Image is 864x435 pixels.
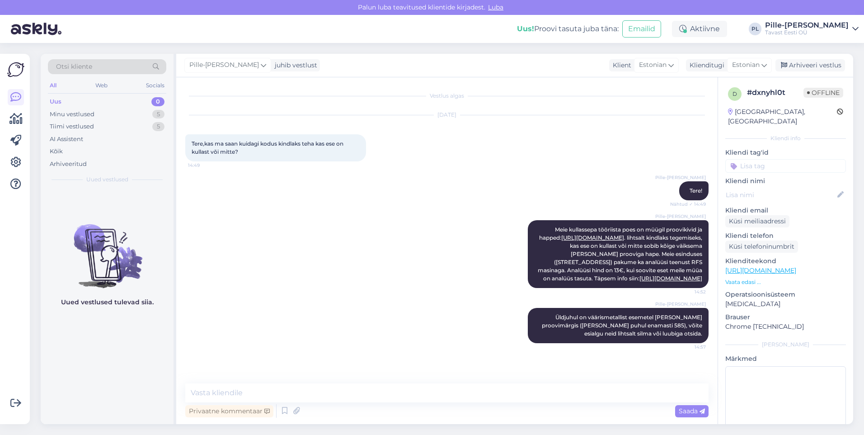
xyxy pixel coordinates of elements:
[188,162,222,169] span: 14:49
[86,175,128,184] span: Uued vestlused
[725,299,846,309] p: [MEDICAL_DATA]
[655,213,706,220] span: Pille-[PERSON_NAME]
[726,190,836,200] input: Lisa nimi
[725,134,846,142] div: Kliendi info
[61,298,154,307] p: Uued vestlused tulevad siia.
[542,314,704,337] span: Üldjuhul on väärismetallist esemetel [PERSON_NAME] proovimärgis ([PERSON_NAME] puhul enamasti 585...
[41,208,174,289] img: No chats
[725,148,846,157] p: Kliendi tag'id
[725,256,846,266] p: Klienditeekond
[655,301,706,307] span: Pille-[PERSON_NAME]
[679,407,705,415] span: Saada
[152,122,164,131] div: 5
[152,110,164,119] div: 5
[151,97,164,106] div: 0
[725,215,789,227] div: Küsi meiliaadressi
[765,29,849,36] div: Tavast Eesti OÜ
[728,107,837,126] div: [GEOGRAPHIC_DATA], [GEOGRAPHIC_DATA]
[747,87,803,98] div: # dxnyhl0t
[50,160,87,169] div: Arhiveeritud
[50,122,94,131] div: Tiimi vestlused
[725,354,846,364] p: Märkmed
[7,61,24,78] img: Askly Logo
[56,62,92,71] span: Otsi kliente
[50,110,94,119] div: Minu vestlused
[803,88,843,98] span: Offline
[732,60,760,70] span: Estonian
[50,135,83,144] div: AI Assistent
[639,275,702,282] a: [URL][DOMAIN_NAME]
[749,23,761,35] div: PL
[672,288,706,295] span: 14:52
[517,24,534,33] b: Uus!
[725,206,846,215] p: Kliendi email
[725,159,846,173] input: Lisa tag
[725,176,846,186] p: Kliendi nimi
[670,201,706,208] span: Nähtud ✓ 14:49
[672,344,706,350] span: 14:57
[517,24,619,34] div: Proovi tasuta juba täna:
[144,80,166,91] div: Socials
[185,405,273,417] div: Privaatne kommentaar
[655,174,706,181] span: Pille-[PERSON_NAME]
[686,61,724,70] div: Klienditugi
[725,322,846,331] p: Chrome [TECHNICAL_ID]
[765,22,859,36] a: Pille-[PERSON_NAME]Tavast Eesti OÜ
[733,90,737,97] span: d
[775,59,845,71] div: Arhiveeri vestlus
[622,20,661,38] button: Emailid
[690,187,702,194] span: Tere!
[485,3,506,11] span: Luba
[725,312,846,322] p: Brauser
[725,266,796,274] a: [URL][DOMAIN_NAME]
[725,231,846,241] p: Kliendi telefon
[725,241,798,253] div: Küsi telefoninumbrit
[185,111,709,119] div: [DATE]
[672,21,727,37] div: Aktiivne
[561,234,624,241] a: [URL][DOMAIN_NAME]
[725,340,846,349] div: [PERSON_NAME]
[50,97,61,106] div: Uus
[765,22,849,29] div: Pille-[PERSON_NAME]
[725,290,846,299] p: Operatsioonisüsteem
[189,60,259,70] span: Pille-[PERSON_NAME]
[639,60,667,70] span: Estonian
[271,61,317,70] div: juhib vestlust
[725,278,846,286] p: Vaata edasi ...
[50,147,63,156] div: Kõik
[94,80,109,91] div: Web
[192,140,345,155] span: Tere,kas ma saan kuidagi kodus kindlaks teha kas ese on kullast või mitte?
[48,80,58,91] div: All
[538,226,704,282] span: Meie kullassepa tööriista poes on müügil proovikivid ja happed: . lihtsalt kindlaks tegemiseks, k...
[185,92,709,100] div: Vestlus algas
[609,61,631,70] div: Klient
